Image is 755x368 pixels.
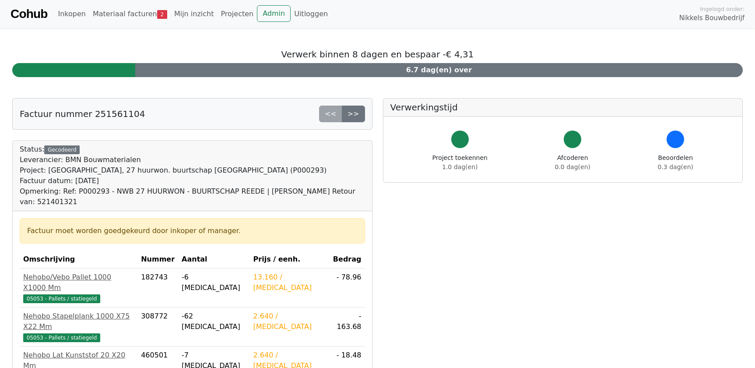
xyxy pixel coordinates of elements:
div: Project toekennen [432,153,488,172]
a: Nehobo/Vebo Pallet 1000 X1000 Mm05053 - Pallets / statiegeld [23,272,134,304]
div: Nehobo/Vebo Pallet 1000 X1000 Mm [23,272,134,293]
h5: Verwerk binnen 8 dagen en bespaar -€ 4,31 [12,49,743,60]
span: 05053 - Pallets / statiegeld [23,333,100,342]
a: Cohub [11,4,47,25]
span: 0.3 dag(en) [658,163,693,170]
span: Nikkels Bouwbedrijf [679,13,744,23]
div: 6.7 dag(en) over [135,63,743,77]
th: Aantal [178,251,249,269]
div: Gecodeerd [44,145,80,154]
span: 2 [157,10,167,19]
div: Project: [GEOGRAPHIC_DATA], 27 huurwon. buurtschap [GEOGRAPHIC_DATA] (P000293) [20,165,365,176]
div: Opmerking: Ref: P000293 - NWB 27 HUURWON - BUURTSCHAP REEDE | [PERSON_NAME] Retour van: 521401321 [20,186,365,207]
div: Leverancier: BMN Bouwmaterialen [20,155,365,165]
a: Inkopen [54,5,89,23]
div: -62 [MEDICAL_DATA] [182,311,246,332]
div: Beoordelen [658,153,693,172]
th: Omschrijving [20,251,137,269]
span: 0.0 dag(en) [555,163,590,170]
div: 13.160 / [MEDICAL_DATA] [253,272,326,293]
div: 2.640 / [MEDICAL_DATA] [253,311,326,332]
th: Prijs / eenh. [250,251,329,269]
td: 182743 [137,269,178,308]
h5: Verwerkingstijd [390,102,736,113]
a: Admin [257,5,291,22]
div: Status: [20,144,365,207]
td: - 163.68 [329,308,365,347]
a: Uitloggen [291,5,331,23]
span: 05053 - Pallets / statiegeld [23,294,100,303]
div: Factuur datum: [DATE] [20,176,365,186]
a: Mijn inzicht [171,5,218,23]
span: 1.0 dag(en) [442,163,478,170]
div: Nehobo Stapelplank 1000 X75 X22 Mm [23,311,134,332]
h5: Factuur nummer 251561104 [20,109,145,119]
div: -6 [MEDICAL_DATA] [182,272,246,293]
div: Afcoderen [555,153,590,172]
th: Nummer [137,251,178,269]
a: Nehobo Stapelplank 1000 X75 X22 Mm05053 - Pallets / statiegeld [23,311,134,343]
a: Projecten [217,5,257,23]
a: Materiaal facturen2 [89,5,171,23]
span: Ingelogd onder: [700,5,744,13]
th: Bedrag [329,251,365,269]
a: >> [342,106,365,122]
td: 308772 [137,308,178,347]
td: - 78.96 [329,269,365,308]
div: Factuur moet worden goedgekeurd door inkoper of manager. [27,226,358,236]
